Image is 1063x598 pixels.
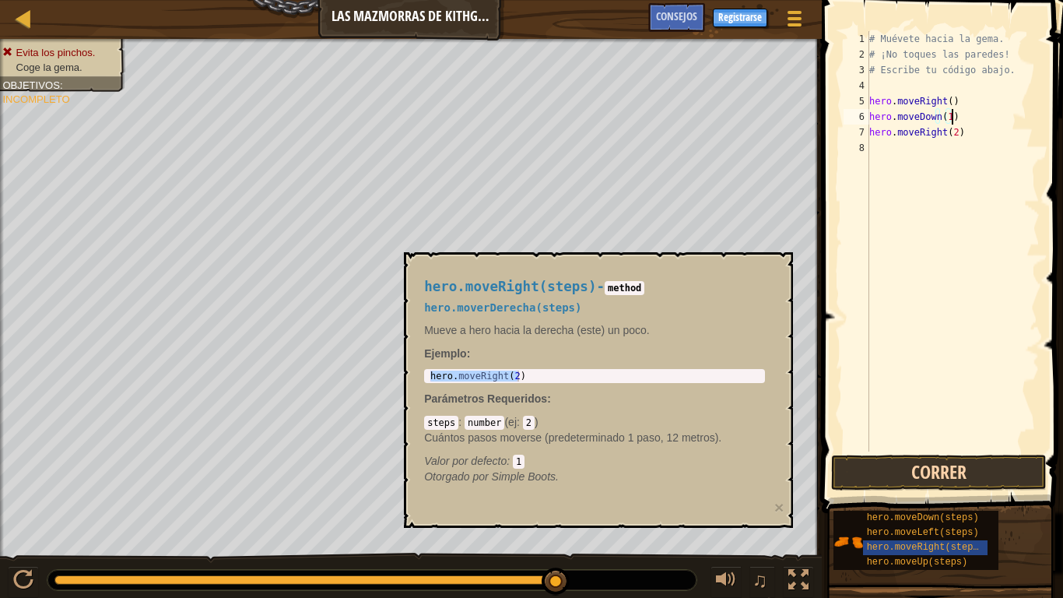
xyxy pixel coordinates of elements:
[774,499,784,515] button: ×
[424,347,470,360] strong: :
[465,416,504,430] code: number
[513,455,524,469] code: 1
[424,455,507,467] span: Valor por defecto
[424,279,596,294] span: hero.moveRight(steps)
[424,301,581,314] span: hero.moverDerecha(steps)
[547,392,551,405] span: :
[508,416,517,428] span: ej
[424,280,765,294] h4: -
[424,322,765,338] p: Mueve a hero hacia la derecha (este) un poco.
[424,414,765,469] div: ( )
[605,281,644,295] code: method
[424,470,559,483] em: Simple Boots.
[424,470,491,483] span: Otorgado por
[507,455,513,467] span: :
[523,416,535,430] code: 2
[424,347,466,360] span: Ejemplo
[424,416,458,430] code: steps
[424,430,765,445] p: Cuántos pasos moverse (predeterminado 1 paso, 12 metros).
[458,416,465,428] span: :
[517,416,523,428] span: :
[424,392,547,405] span: Parámetros Requeridos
